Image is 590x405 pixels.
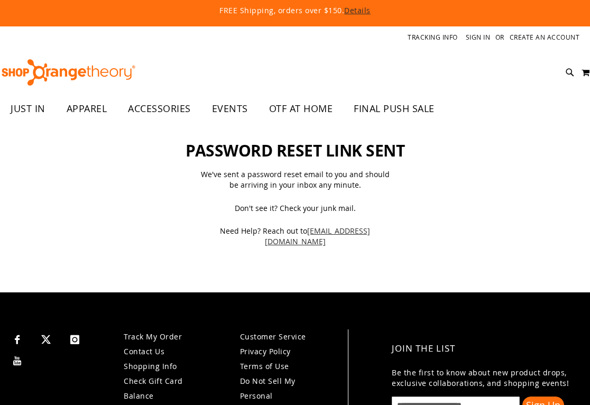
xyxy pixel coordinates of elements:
[11,97,45,121] span: JUST IN
[240,361,289,371] a: Terms of Use
[259,97,344,121] a: OTF AT HOME
[124,346,164,356] a: Contact Us
[128,97,191,121] span: ACCESSORIES
[240,332,306,342] a: Customer Service
[265,226,371,246] a: [EMAIL_ADDRESS][DOMAIN_NAME]
[344,5,371,15] a: Details
[172,126,419,160] h1: Password reset link sent
[197,169,393,190] span: We've sent a password reset email to you and should be arriving in your inbox any minute.
[124,376,183,401] a: Check Gift Card Balance
[240,346,291,356] a: Privacy Policy
[41,335,51,344] img: Twitter
[34,5,556,16] p: FREE Shipping, orders over $150.
[124,332,182,342] a: Track My Order
[56,97,118,121] a: APPAREL
[408,33,458,42] a: Tracking Info
[343,97,445,121] a: FINAL PUSH SALE
[197,226,393,247] span: Need Help? Reach out to
[66,329,84,348] a: Visit our Instagram page
[466,33,491,42] a: Sign In
[67,97,107,121] span: APPAREL
[8,351,26,369] a: Visit our Youtube page
[212,97,248,121] span: EVENTS
[392,367,573,389] p: Be the first to know about new product drops, exclusive collaborations, and shopping events!
[37,329,56,348] a: Visit our X page
[392,335,573,363] h4: Join the List
[354,97,435,121] span: FINAL PUSH SALE
[197,203,393,214] span: Don't see it? Check your junk mail.
[8,329,26,348] a: Visit our Facebook page
[117,97,201,121] a: ACCESSORIES
[510,33,580,42] a: Create an Account
[124,361,177,371] a: Shopping Info
[269,97,333,121] span: OTF AT HOME
[201,97,259,121] a: EVENTS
